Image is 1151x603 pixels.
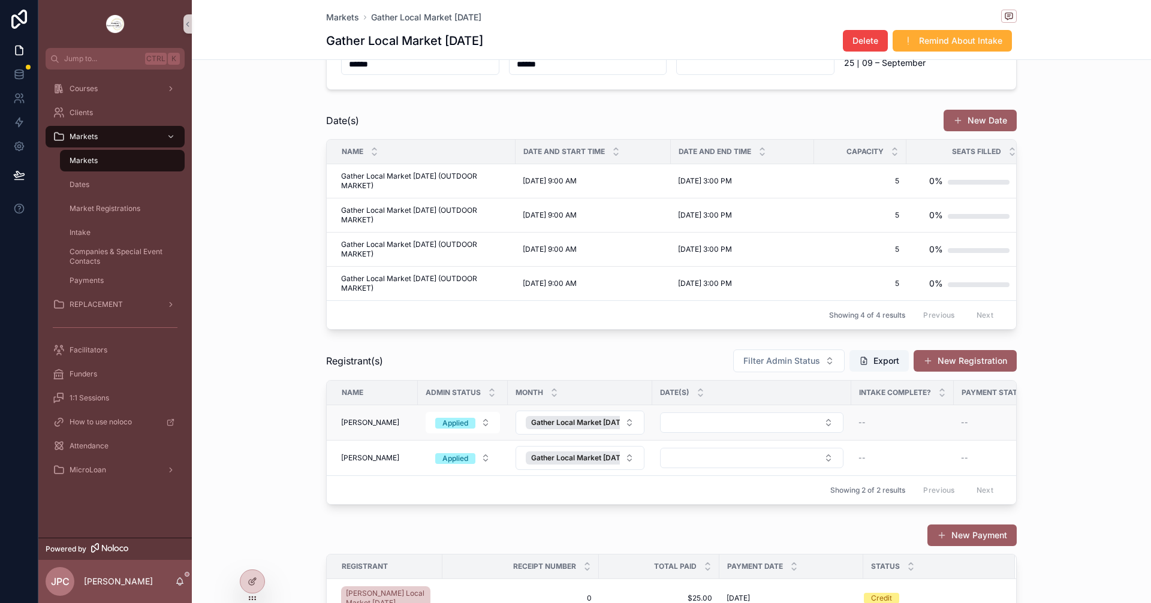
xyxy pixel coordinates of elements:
span: [DATE] 3:00 PM [678,279,732,288]
span: -- [961,418,968,427]
a: Select Button [659,412,844,433]
img: App logo [106,14,125,34]
a: [DATE] [727,593,856,603]
a: Facilitators [46,339,185,361]
div: Applied [442,418,468,429]
span: -- [858,418,866,427]
a: Powered by [38,538,192,560]
span: [PERSON_NAME] [341,418,399,427]
a: Gather Local Market [DATE] (OUTDOOR MARKET) [341,206,508,225]
a: Gather Local Market [DATE] (OUTDOOR MARKET) [341,171,508,191]
span: Receipt Number [513,562,576,571]
a: [DATE] 3:00 PM [678,245,807,254]
span: [DATE] 3:00 PM [678,245,732,254]
a: 0% [907,203,1010,227]
span: Filter Admin Status [743,355,820,367]
a: Companies & Special Event Contacts [60,246,185,267]
span: Intake Complete? [859,388,931,397]
span: 25 | 09 – September [844,57,1002,69]
a: -- [858,418,947,427]
button: New Date [944,110,1017,131]
span: Markets [70,132,98,141]
div: scrollable content [38,70,192,496]
a: 5 [821,210,899,220]
a: How to use noloco [46,411,185,433]
span: [PERSON_NAME] [341,453,399,463]
span: Date and End Time [679,147,751,156]
a: Market Registrations [60,198,185,219]
span: Name [342,388,363,397]
a: 5 [821,245,899,254]
button: Unselect 137 [526,451,644,465]
a: [DATE] 9:00 AM [523,176,664,186]
span: Payment Status [962,388,1028,397]
a: 5 [821,176,899,186]
button: Select Button [516,411,644,435]
a: Select Button [425,411,501,434]
a: [DATE] 3:00 PM [678,176,807,186]
div: 0% [929,203,943,227]
span: Gather Local Market [DATE] (OUTDOOR MARKET) [341,240,508,259]
span: [DATE] [727,593,750,603]
a: [DATE] 9:00 AM [523,210,664,220]
button: New Registration [914,350,1017,372]
a: MicroLoan [46,459,185,481]
button: Select Button [516,446,644,470]
button: Delete [843,30,888,52]
span: Companies & Special Event Contacts [70,247,173,266]
span: Clients [70,108,93,117]
button: Select Button [660,448,843,468]
a: 0% [907,272,1010,296]
button: Select Button [733,349,845,372]
span: Gather Local Market [DATE] [531,453,627,463]
span: Payment Date [727,562,783,571]
a: Select Button [425,447,501,469]
span: Powered by [46,544,86,554]
span: Date(s) [326,113,359,128]
span: Status [871,562,900,571]
span: Gather Local Market [DATE] [371,11,481,23]
a: Gather Local Market [DATE] (OUTDOOR MARKET) [341,274,508,293]
a: -- [961,453,1043,463]
div: Applied [442,453,468,464]
a: 0 [450,593,592,603]
span: -- [961,453,968,463]
span: Date(s) [660,388,689,397]
div: 0% [929,237,943,261]
span: Date and Start Time [523,147,605,156]
span: Jump to... [64,54,140,64]
span: REPLACEMENT [70,300,123,309]
span: Payments [70,276,104,285]
span: Courses [70,84,98,94]
h1: Gather Local Market [DATE] [326,32,483,49]
span: MicroLoan [70,465,106,475]
span: Markets [70,156,98,165]
span: [DATE] 3:00 PM [678,176,732,186]
button: Remind About Intake [893,30,1012,52]
span: Capacity [846,147,884,156]
p: [PERSON_NAME] [84,575,153,587]
a: [DATE] 3:00 PM [678,210,807,220]
a: Dates [60,174,185,195]
span: Registrant [342,562,388,571]
span: 1:1 Sessions [70,393,109,403]
a: -- [858,453,947,463]
a: Payments [60,270,185,291]
a: Markets [326,11,359,23]
a: Clients [46,102,185,123]
a: Markets [60,150,185,171]
span: [DATE] 9:00 AM [523,279,577,288]
a: 0% [907,237,1010,261]
a: Funders [46,363,185,385]
span: Month [516,388,543,397]
a: [DATE] 9:00 AM [523,245,664,254]
span: Showing 4 of 4 results [829,310,905,320]
span: Admin Status [426,388,481,397]
span: Seats Filled [952,147,1001,156]
span: [DATE] 9:00 AM [523,176,577,186]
